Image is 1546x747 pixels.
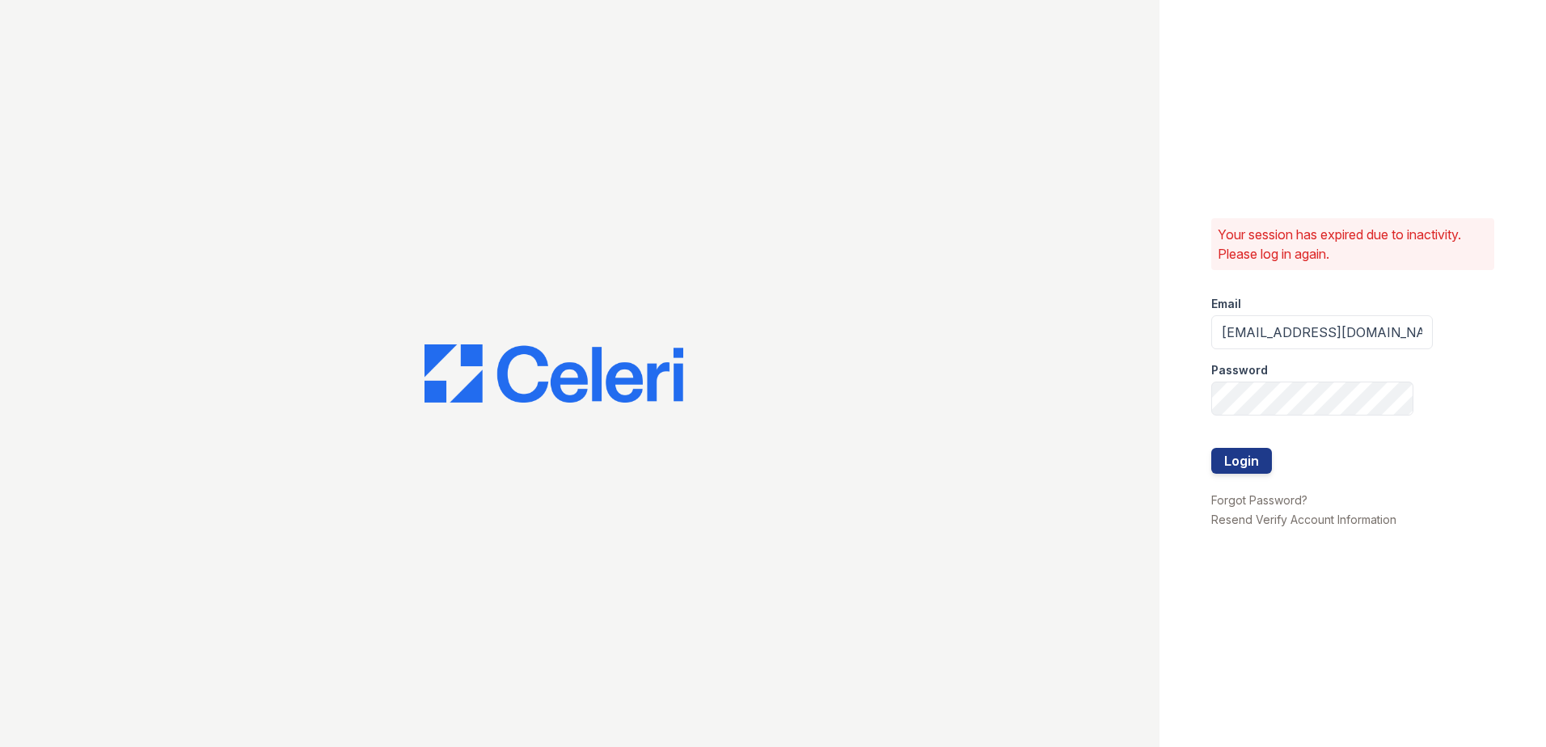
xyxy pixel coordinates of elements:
[1211,296,1241,312] label: Email
[1211,448,1272,474] button: Login
[1211,362,1268,378] label: Password
[1218,225,1488,264] p: Your session has expired due to inactivity. Please log in again.
[1211,493,1307,507] a: Forgot Password?
[1211,513,1396,526] a: Resend Verify Account Information
[425,344,683,403] img: CE_Logo_Blue-a8612792a0a2168367f1c8372b55b34899dd931a85d93a1a3d3e32e68fde9ad4.png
